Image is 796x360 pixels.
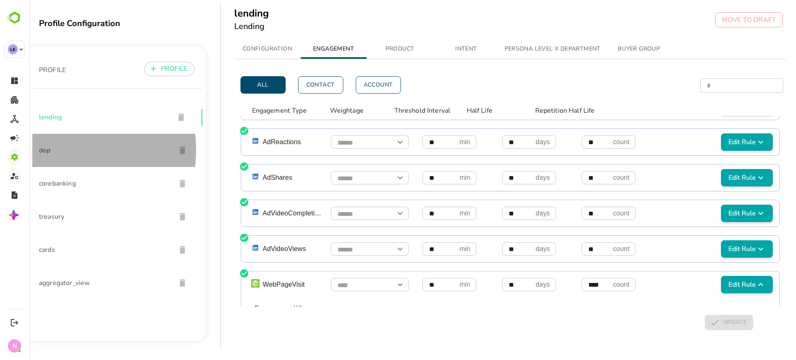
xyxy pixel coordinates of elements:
span: PERSONA LEVEL X DEPARTMENT [476,44,572,54]
p: min [430,208,441,218]
button: Edit Rule [692,276,744,293]
span: Edit Rule [695,280,740,290]
p: days [507,244,521,254]
p: min [430,244,441,254]
p: days [507,208,521,218]
span: BUYER GROUP [582,44,638,54]
button: Open [365,136,377,148]
span: aggregator_view [10,278,140,288]
div: cards [3,233,173,266]
span: INTENT [409,44,466,54]
span: dep [10,145,140,155]
button: Edit Rule [692,133,744,151]
p: count [584,137,601,147]
p: count [584,244,601,254]
span: PRODUCT [343,44,399,54]
span: Edit Rule [695,244,740,254]
span: Edit Rule [695,137,740,147]
img: bamboobox.png [222,279,231,288]
div: corebanking [3,167,173,200]
p: count [584,208,601,218]
div: N [8,339,21,353]
p: Half Life [438,106,496,116]
div: AdReactionsOpenmindayscountEdit Rule [212,129,751,155]
span: ENGAGEMENT [277,44,333,54]
button: Contact [269,76,314,94]
span: Edit Rule [695,208,740,218]
p: count [584,280,601,290]
div: simple tabs [205,39,758,59]
span: Edit Rule [695,173,740,183]
p: AdVideoViews [234,244,296,254]
h5: lending [205,7,240,20]
button: Edit Rule [692,205,744,222]
p: min [430,173,441,183]
p: days [507,280,521,290]
button: Open [365,279,377,290]
button: MOVE TO DRAFT [686,12,754,27]
img: BambooboxLogoMark.f1c84d78b4c51b1a7b5f700c9845e183.svg [4,10,25,26]
p: Engagement Where [226,304,744,312]
p: AdReactions [234,137,296,147]
span: CONFIGURATION [210,44,267,54]
div: LE [8,44,18,54]
div: AdSharesOpenmindayscountEdit Rule [212,164,751,191]
div: treasury [3,200,173,233]
img: linkedin.png [222,208,231,216]
div: AdVideoViewsOpenmindayscountEdit Rule [212,236,751,262]
div: lending [3,101,173,134]
span: cards [10,245,140,255]
p: min [430,280,441,290]
button: Edit Rule [692,169,744,186]
p: Threshold Interval [365,106,438,116]
p: days [507,173,521,183]
p: Engagement Type [223,106,301,116]
p: Repetition Half Life [506,106,584,116]
button: PROFILE [115,62,165,76]
p: count [584,173,601,183]
div: WebPageVisitOpenmindayscountEdit Rule [212,271,751,298]
span: corebanking [10,179,140,188]
div: Profile Configuration [10,18,177,29]
div: dep [3,134,173,167]
p: AdVideoCompletions [234,208,296,218]
p: PROFILE [10,65,37,75]
span: treasury [10,212,140,222]
div: aggregator_view [3,266,173,300]
button: Open [365,172,377,184]
div: AdVideoCompletionsOpenmindayscountEdit Rule [212,200,751,227]
button: All [211,76,257,94]
p: min [430,137,441,147]
img: linkedin.png [222,172,231,181]
button: Open [365,208,377,219]
p: MOVE TO DRAFT [693,15,747,25]
img: linkedin.png [222,137,231,145]
p: days [507,137,521,147]
span: lending [10,112,139,122]
button: Edit Rule [692,240,744,258]
img: linkedin.png [222,244,231,252]
p: PROFILE [132,64,159,74]
button: Logout [9,317,20,328]
p: Weightage [301,106,359,116]
h6: Lending [205,20,240,33]
p: WebPageVisit [234,280,296,290]
button: Account [327,76,372,94]
p: AdShares [234,173,296,183]
button: Open [365,243,377,255]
